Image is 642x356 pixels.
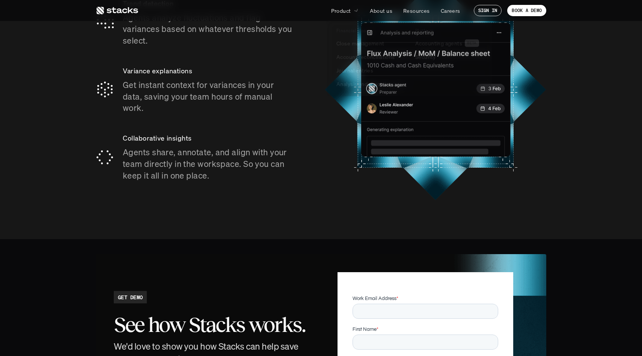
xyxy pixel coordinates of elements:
[332,64,407,77] a: Journal entries
[123,79,295,114] p: Get instant context for variances in your data, saving your team hours of manual work.
[415,39,462,47] p: Accounting agents
[331,7,351,15] p: Product
[118,293,143,301] h2: GET DEMO
[336,67,373,74] p: Journal entries
[415,53,436,61] p: Security
[370,7,392,15] p: About us
[507,5,546,16] a: BOOK A DEMO
[411,36,486,50] a: Accounting agentsBETA
[512,8,542,13] p: BOOK A DEMO
[441,7,460,15] p: Careers
[123,147,295,181] p: Agents share, annotate, and align with your team directly in the workspace. So you can keep it al...
[436,4,465,17] a: Careers
[332,50,407,64] a: Account reconciliations
[336,28,369,33] p: Financial close
[114,313,315,336] h2: See how Stacks works.
[474,5,502,16] a: SIGN IN
[399,4,434,17] a: Resources
[332,36,407,50] a: Close management
[365,4,397,17] a: About us
[123,12,295,47] p: Agents analyze fluctuations and flag variances based on whatever thresholds you select.
[123,133,295,144] p: Collaborative insights
[478,8,497,13] p: SIGN IN
[403,7,430,15] p: Resources
[415,28,434,33] p: Platform
[336,53,395,61] p: Account reconciliations
[411,50,486,64] a: Security
[123,65,295,76] p: Variance explanations
[336,39,384,47] p: Close management
[336,80,392,88] p: Analysis and reporting
[467,41,477,45] h2: BETA
[332,77,407,91] a: Analysis and reporting
[89,143,122,148] a: Privacy Policy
